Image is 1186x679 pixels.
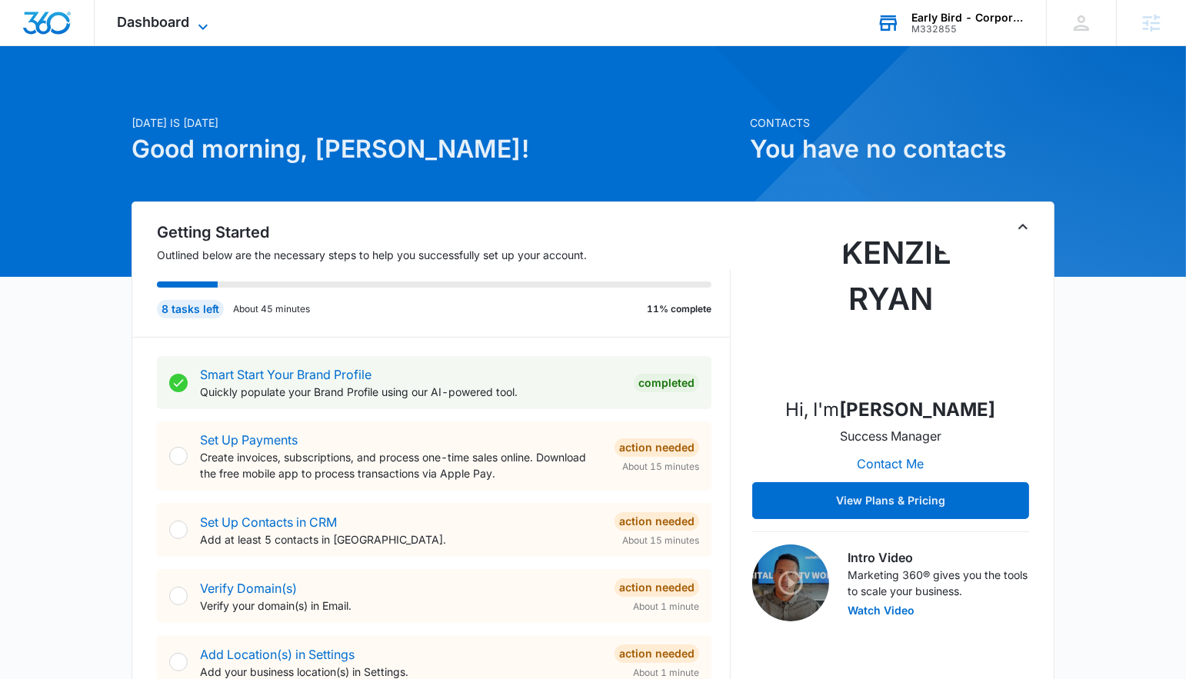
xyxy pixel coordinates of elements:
div: Action Needed [615,578,699,597]
h1: You have no contacts [750,131,1054,168]
p: Verify your domain(s) in Email. [200,597,602,614]
a: Add Location(s) in Settings [200,647,355,662]
button: Toggle Collapse [1014,218,1032,236]
h2: Getting Started [157,221,731,244]
a: Set Up Payments [200,432,298,448]
p: About 45 minutes [233,302,310,316]
span: Dashboard [118,14,190,30]
div: 8 tasks left [157,300,224,318]
span: About 1 minute [633,600,699,614]
strong: [PERSON_NAME] [840,398,996,421]
a: Set Up Contacts in CRM [200,514,337,530]
p: Create invoices, subscriptions, and process one-time sales online. Download the free mobile app t... [200,449,602,481]
p: Success Manager [840,427,941,445]
button: View Plans & Pricing [752,482,1029,519]
div: Action Needed [615,512,699,531]
h3: Intro Video [848,548,1029,567]
div: Action Needed [615,438,699,457]
img: Intro Video [752,544,829,621]
img: Kenzie Ryan [814,230,968,384]
span: About 15 minutes [622,534,699,548]
p: Contacts [750,115,1054,131]
span: About 15 minutes [622,460,699,474]
p: 11% complete [647,302,711,316]
p: [DATE] is [DATE] [132,115,741,131]
a: Smart Start Your Brand Profile [200,367,371,382]
p: Quickly populate your Brand Profile using our AI-powered tool. [200,384,621,400]
button: Contact Me [842,445,940,482]
p: Marketing 360® gives you the tools to scale your business. [848,567,1029,599]
div: account name [911,12,1024,24]
p: Add at least 5 contacts in [GEOGRAPHIC_DATA]. [200,531,602,548]
a: Verify Domain(s) [200,581,297,596]
p: Outlined below are the necessary steps to help you successfully set up your account. [157,247,731,263]
div: Completed [634,374,699,392]
p: Hi, I'm [786,396,996,424]
div: account id [911,24,1024,35]
div: Action Needed [615,644,699,663]
button: Watch Video [848,605,914,616]
h1: Good morning, [PERSON_NAME]! [132,131,741,168]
